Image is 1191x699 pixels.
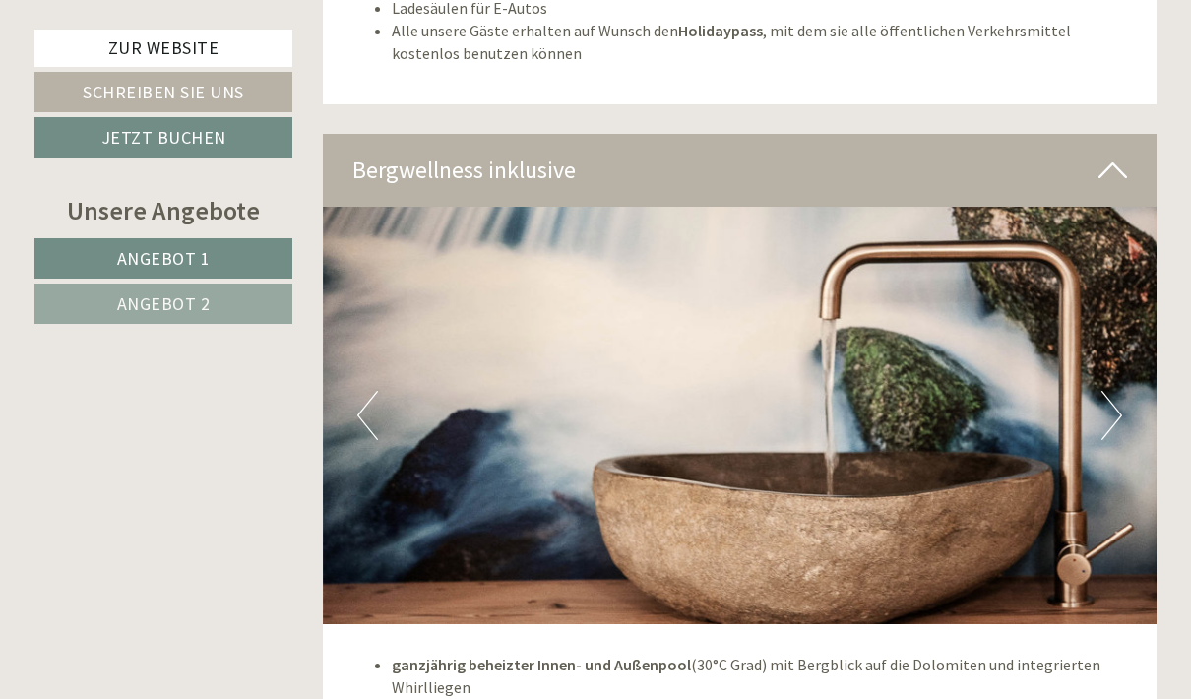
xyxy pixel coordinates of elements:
[34,72,292,112] a: Schreiben Sie uns
[392,20,1128,65] li: Alle unsere Gäste erhalten auf Wunsch den , mit dem sie alle öffentlichen Verkehrsmittel kostenlo...
[345,15,430,48] div: Montag
[1101,391,1122,440] button: Next
[117,247,211,270] span: Angebot 1
[15,53,313,113] div: Guten Tag, wie können wir Ihnen helfen?
[392,654,1128,699] li: (30°C Grad) mit Bergblick auf die Dolomiten und integrierten Whirlliegen
[30,57,303,73] div: Inso Sonnenheim
[30,95,303,109] small: 14:18
[34,192,292,228] div: Unsere Angebote
[34,117,292,158] a: Jetzt buchen
[357,391,378,440] button: Previous
[678,21,763,40] strong: Holidaypass
[34,30,292,67] a: Zur Website
[323,134,1158,207] div: Bergwellness inklusive
[649,513,776,553] button: Senden
[117,292,211,315] span: Angebot 2
[392,655,691,674] strong: ganzjährig beheizter Innen- und Außenpool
